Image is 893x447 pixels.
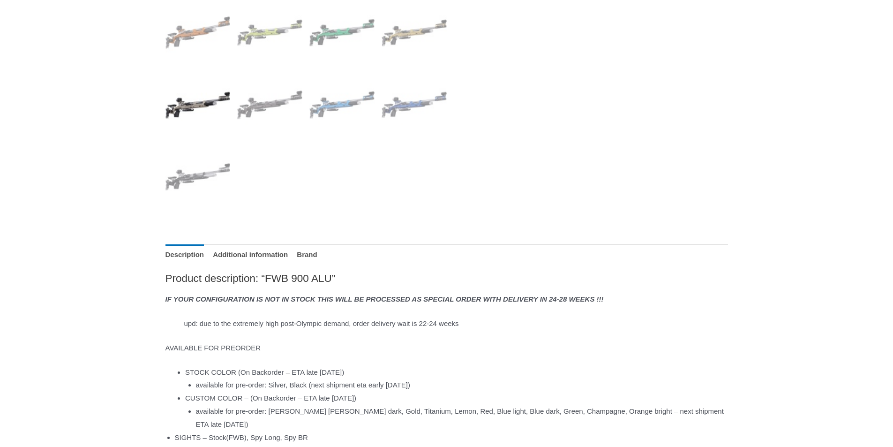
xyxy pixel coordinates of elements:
[175,431,728,444] li: SIGHTS – Stock(FWB), Spy Long, Spy BR
[196,405,728,431] li: available for pre-order: [PERSON_NAME] [PERSON_NAME] dark, Gold, Titanium, Lemon, Red, Blue light...
[185,392,728,431] li: CUSTOM COLOR – (On Backorder – ETA late [DATE])
[382,72,447,137] img: FWB 900 ALU
[165,295,604,303] strong: IF YOUR CONFIGURATION IS NOT IN STOCK THIS WILL BE PROCESSED AS SPECIAL ORDER WITH DELIVERY IN 24...
[165,272,728,285] h2: Product description: “FWB 900 ALU”
[213,244,288,265] a: Additional information
[185,366,728,392] li: STOCK COLOR (On Backorder – ETA late [DATE])
[297,244,317,265] a: Brand
[196,379,728,392] li: available for pre-order: Silver, Black (next shipment eta early [DATE])
[165,341,728,355] p: AVAILABLE FOR PREORDER
[165,144,231,210] img: FWB 900 ALU - Image 25
[165,317,728,330] p: upd: due to the extremely high post-Olympic demand, order delivery wait is 22-24 weeks
[309,72,375,137] img: FWB 900 ALU
[165,244,204,265] a: Description
[165,72,231,137] img: FWB 900 ALU - Image 21
[237,72,302,137] img: FWB 900 ALU - Image 22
